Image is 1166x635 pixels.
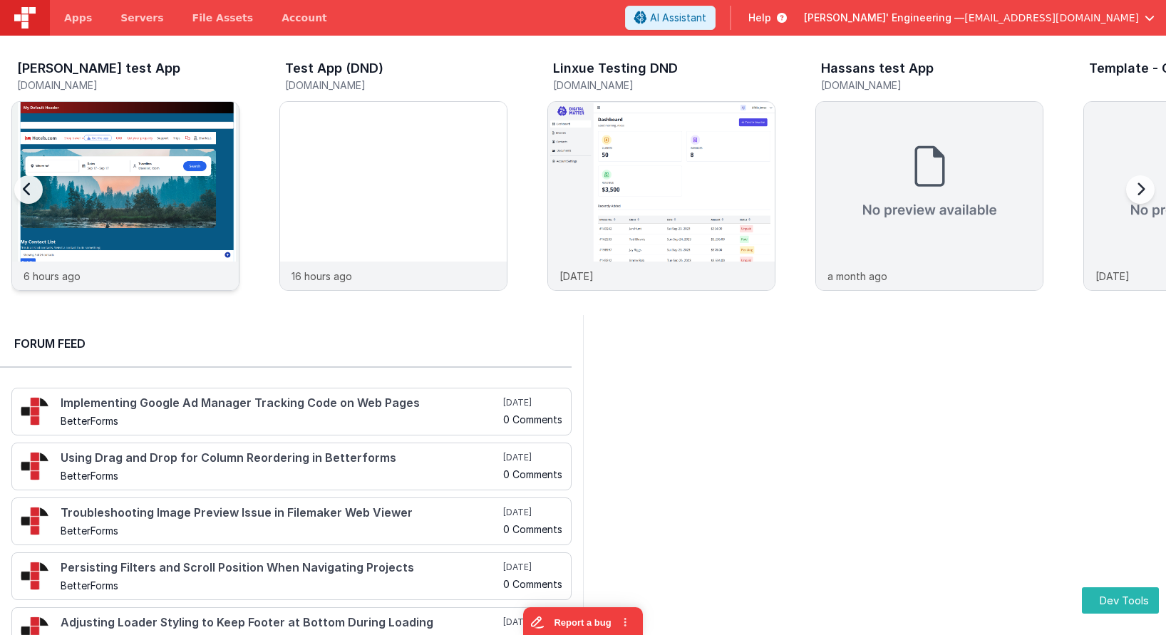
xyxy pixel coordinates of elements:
span: Servers [120,11,163,25]
h5: [DATE] [503,397,562,408]
p: [DATE] [559,269,594,284]
button: AI Assistant [625,6,716,30]
a: Using Drag and Drop for Column Reordering in Betterforms BetterForms [DATE] 0 Comments [11,443,572,490]
h5: BetterForms [61,525,500,536]
h5: 0 Comments [503,469,562,480]
h3: [PERSON_NAME] test App [17,61,180,76]
p: [DATE] [1095,269,1130,284]
h5: [DATE] [503,452,562,463]
h5: BetterForms [61,415,500,426]
button: Dev Tools [1082,587,1159,614]
h5: BetterForms [61,470,500,481]
h5: [DATE] [503,616,562,628]
h5: 0 Comments [503,524,562,535]
button: [PERSON_NAME]' Engineering — [EMAIL_ADDRESS][DOMAIN_NAME] [804,11,1155,25]
h5: 0 Comments [503,414,562,425]
span: Apps [64,11,92,25]
span: File Assets [192,11,254,25]
h3: Test App (DND) [285,61,383,76]
h3: Hassans test App [821,61,934,76]
img: 295_2.png [21,452,49,480]
h5: 0 Comments [503,579,562,589]
h2: Forum Feed [14,335,557,352]
h5: [DOMAIN_NAME] [285,80,507,91]
h4: Troubleshooting Image Preview Issue in Filemaker Web Viewer [61,507,500,520]
p: a month ago [827,269,887,284]
h5: [DOMAIN_NAME] [553,80,775,91]
span: [PERSON_NAME]' Engineering — [804,11,964,25]
h5: BetterForms [61,580,500,591]
span: Help [748,11,771,25]
h4: Adjusting Loader Styling to Keep Footer at Bottom During Loading [61,616,500,629]
p: 16 hours ago [291,269,352,284]
a: Persisting Filters and Scroll Position When Navigating Projects BetterForms [DATE] 0 Comments [11,552,572,600]
img: 295_2.png [21,507,49,535]
h4: Implementing Google Ad Manager Tracking Code on Web Pages [61,397,500,410]
img: 295_2.png [21,397,49,425]
span: AI Assistant [650,11,706,25]
h5: [DOMAIN_NAME] [17,80,239,91]
h5: [DATE] [503,562,562,573]
a: Troubleshooting Image Preview Issue in Filemaker Web Viewer BetterForms [DATE] 0 Comments [11,497,572,545]
a: Implementing Google Ad Manager Tracking Code on Web Pages BetterForms [DATE] 0 Comments [11,388,572,435]
h3: Linxue Testing DND [553,61,678,76]
h5: [DATE] [503,507,562,518]
h4: Using Drag and Drop for Column Reordering in Betterforms [61,452,500,465]
span: [EMAIL_ADDRESS][DOMAIN_NAME] [964,11,1139,25]
h5: [DOMAIN_NAME] [821,80,1043,91]
img: 295_2.png [21,562,49,590]
h4: Persisting Filters and Scroll Position When Navigating Projects [61,562,500,574]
